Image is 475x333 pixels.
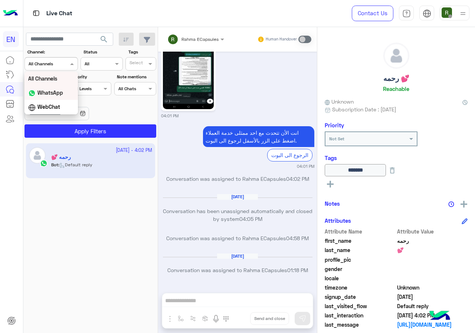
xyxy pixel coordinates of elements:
[397,246,468,254] span: 💕
[325,154,468,161] h6: Tags
[267,149,312,161] div: الرجوع الى البوت
[83,49,122,55] label: Status
[427,303,453,329] img: hulul-logo.png
[325,321,396,329] span: last_message
[161,234,314,242] p: Conversation was assigned to Rahma ECapsules
[161,175,314,183] p: Conversation was assigned to Rahma ECapsules
[32,9,41,18] img: tab
[161,207,314,223] p: Conversation has been unassigned automatically and closed by system
[3,6,18,21] img: Logo
[325,228,396,235] span: Attribute Name
[397,321,468,329] a: [URL][DOMAIN_NAME]
[383,85,409,92] h6: Reachable
[95,33,113,49] button: search
[397,228,468,235] span: Attribute Value
[250,312,289,325] button: Send and close
[217,194,258,199] h6: [DATE]
[397,237,468,245] span: رحمه
[329,136,344,141] b: Not Set
[217,254,258,259] h6: [DATE]
[325,246,396,254] span: last_name
[286,176,309,182] span: 04:02 PM
[99,35,108,44] span: search
[325,98,354,105] span: Unknown
[397,274,468,282] span: null
[28,75,57,82] b: All Channels
[266,36,297,42] small: Human Handover
[325,311,396,319] span: last_interaction
[397,284,468,291] span: Unknown
[383,74,409,83] h5: رحمه 💕
[325,274,396,282] span: locale
[24,72,78,114] ng-dropdown-panel: Options list
[37,104,60,110] b: WebChat
[325,265,396,273] span: gender
[397,293,468,301] span: 2024-03-09T14:54:01.384Z
[239,216,262,222] span: 04:05 PM
[352,6,393,21] a: Contact Us
[332,105,396,113] span: Subscription Date : [DATE]
[181,36,219,42] span: Rahma ECapsules
[161,113,178,119] small: 04:01 PM
[287,267,308,273] span: 01:18 PM
[397,302,468,310] span: Default reply
[325,237,396,245] span: first_name
[397,311,468,319] span: 2025-08-12T13:02:05.076Z
[325,217,351,224] h6: Attributes
[203,126,314,147] p: 12/8/2025, 4:01 PM
[3,31,19,47] div: EN
[325,302,396,310] span: last_visited_flow
[325,284,396,291] span: timezone
[161,266,314,274] p: Conversation was assigned to Rahma ECapsules
[37,89,63,96] b: WhatsApp
[399,6,414,21] a: tab
[442,7,452,18] img: userImage
[384,43,409,68] img: defaultAdmin.png
[402,9,411,18] img: tab
[46,9,72,19] p: Live Chat
[297,163,314,169] small: 04:01 PM
[163,19,214,109] img: 1293241735542049.jpg
[27,49,77,55] label: Channel:
[325,200,340,207] h6: Notes
[24,124,156,138] button: Apply Filters
[423,9,431,18] img: tab
[458,9,468,18] img: profile
[28,89,36,97] img: WhatsApp
[397,265,468,273] span: null
[325,122,344,128] h6: Priority
[461,201,467,208] img: add
[72,74,111,80] label: Priority
[286,235,309,241] span: 04:58 PM
[448,201,454,207] img: notes
[128,49,155,55] label: Tags
[117,74,155,80] label: Note mentions
[325,256,396,264] span: profile_pic
[128,59,143,68] div: Select
[325,293,396,301] span: signup_date
[28,104,36,111] img: WebChat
